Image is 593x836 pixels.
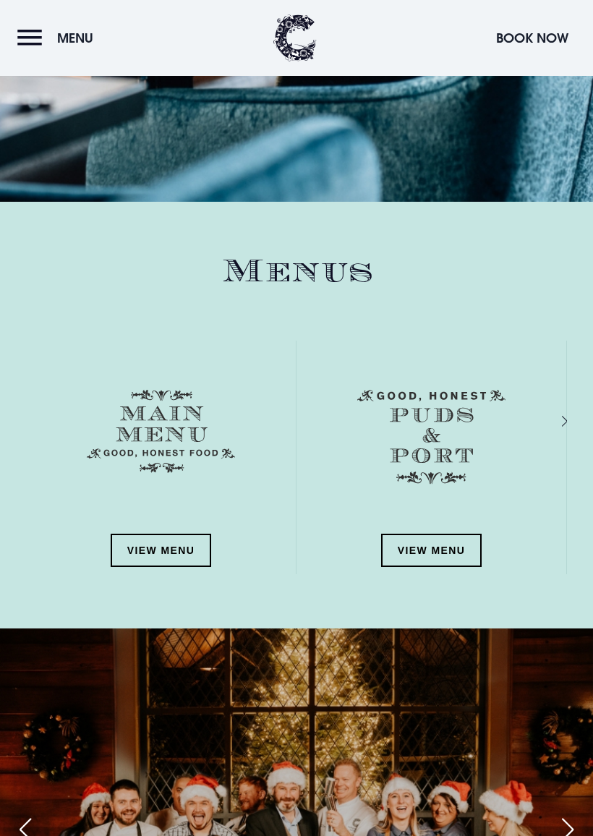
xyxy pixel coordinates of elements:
a: View Menu [111,534,212,567]
span: Menu [57,30,93,46]
a: View Menu [381,534,482,567]
img: Menu puds and port [357,390,505,485]
button: Menu [17,22,101,54]
img: Menu main menu [87,390,235,473]
button: Book Now [489,22,576,54]
h2: Menus [26,252,567,291]
img: Clandeboye Lodge [273,14,317,61]
div: Next slide [542,411,556,432]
